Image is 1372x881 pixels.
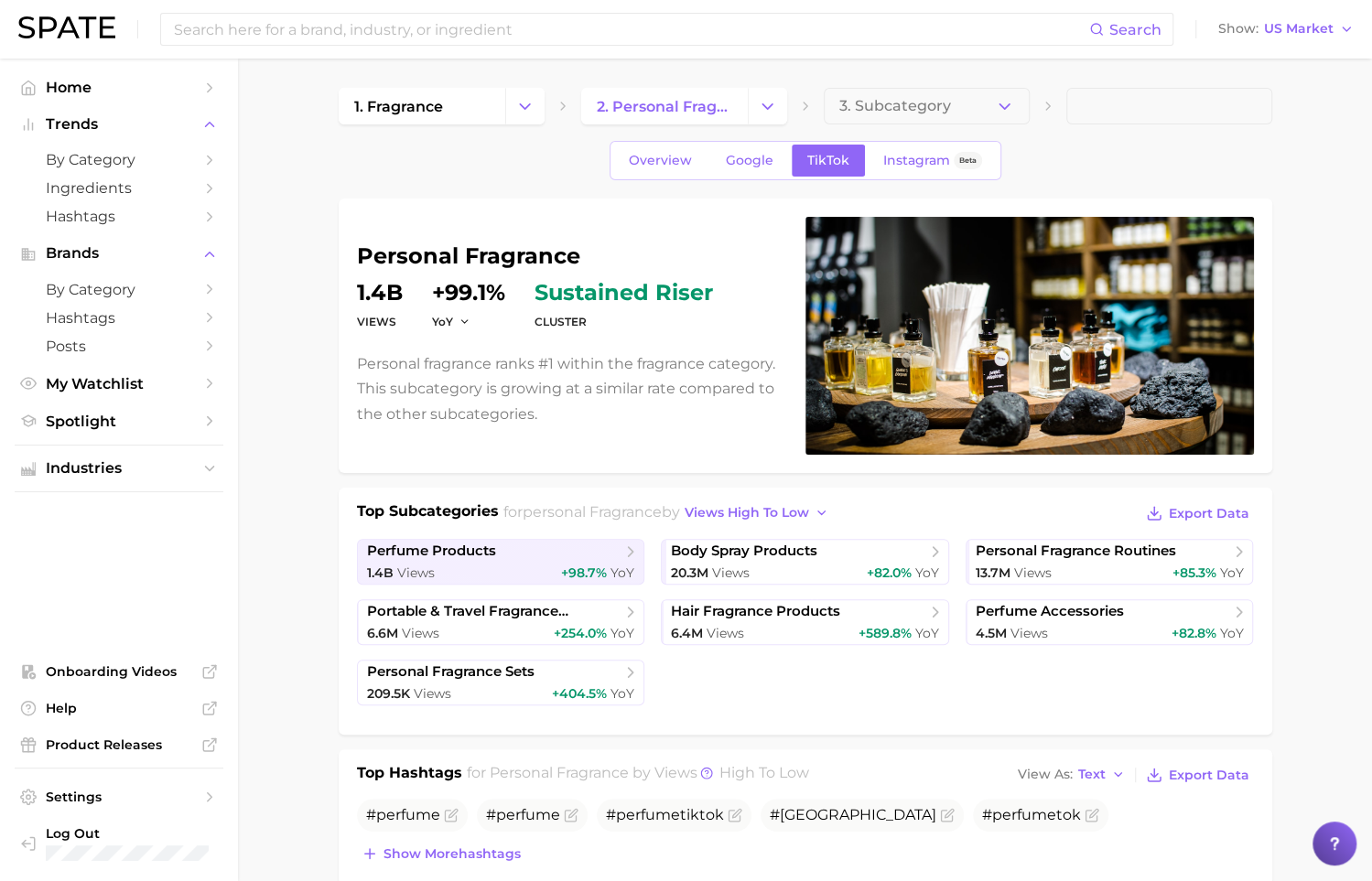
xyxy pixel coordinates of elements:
span: +404.5% [552,685,607,702]
dt: Views [357,311,403,333]
span: perfume products [367,543,496,560]
span: 13.7m [976,564,1010,581]
span: Google [726,153,773,168]
span: Views [1010,625,1048,641]
span: +254.0% [554,625,607,641]
span: 1.4b [367,564,394,581]
a: Overview [613,145,708,177]
img: SPATE [18,16,115,38]
span: Show [1218,24,1259,34]
span: portable & travel fragrance products [367,603,621,620]
span: Instagram [883,153,950,168]
span: 1. fragrance [354,98,443,115]
a: Product Releases [15,731,223,758]
button: YoY [432,314,471,329]
span: personal fragrance sets [367,663,535,681]
span: for by [503,503,834,521]
button: views high to low [680,500,834,525]
span: 2. personal fragrance [597,98,732,115]
span: Industries [46,460,192,477]
button: ShowUS Market [1214,17,1358,41]
span: hair fragrance products [671,603,840,620]
h1: personal fragrance [357,245,783,267]
button: Brands [15,240,223,267]
span: Views [414,685,451,702]
span: Posts [46,338,192,355]
span: Beta [959,153,977,168]
span: 4.5m [976,625,1007,641]
span: #perfumetiktok [606,806,724,823]
button: Flag as miscategorized or irrelevant [1085,808,1099,822]
span: Views [402,625,439,641]
span: personal fragrance [490,764,629,781]
a: Google [710,145,789,177]
span: Trends [46,116,192,133]
span: #perfume [486,806,560,823]
span: perfume accessories [976,603,1124,620]
h2: for by Views [467,762,809,788]
span: YoY [610,685,634,702]
span: 20.3m [671,564,708,581]
button: Flag as miscategorized or irrelevant [940,808,955,822]
span: Views [712,564,750,581]
span: View As [1018,769,1073,779]
span: Show more hashtags [384,846,521,862]
a: Hashtags [15,304,223,332]
button: Flag as miscategorized or irrelevant [728,808,742,822]
span: TikTok [807,153,849,168]
span: +85.3% [1172,564,1215,581]
span: personal fragrance [523,503,662,521]
a: personal fragrance routines13.7m Views+85.3% YoY [966,539,1254,585]
span: Home [46,79,192,96]
a: InstagramBeta [868,145,998,177]
span: Brands [46,245,192,262]
span: YoY [915,625,939,641]
button: Export Data [1141,500,1253,526]
a: personal fragrance sets209.5k Views+404.5% YoY [357,660,645,705]
dd: +99.1% [432,282,505,304]
span: YoY [432,314,453,329]
a: by Category [15,145,223,174]
button: View AsText [1013,763,1130,787]
dd: 1.4b [357,282,403,304]
a: portable & travel fragrance products6.6m Views+254.0% YoY [357,599,645,645]
span: YoY [610,625,634,641]
span: Product Releases [46,736,192,753]
a: 1. fragrance [339,88,505,124]
span: YoY [1219,564,1243,581]
button: Flag as miscategorized or irrelevant [564,808,578,822]
a: TikTok [792,145,865,177]
span: high to low [719,764,809,781]
a: body spray products20.3m Views+82.0% YoY [661,539,949,585]
span: by Category [46,151,192,168]
a: Settings [15,783,223,811]
span: Hashtags [46,208,192,225]
span: Views [1014,564,1052,581]
a: perfume products1.4b Views+98.7% YoY [357,539,645,585]
a: hair fragrance products6.4m Views+589.8% YoY [661,599,949,645]
p: Personal fragrance ranks #1 within the fragrance category. This subcategory is growing at a simil... [357,351,783,426]
a: Posts [15,332,223,360]
span: by Category [46,281,192,298]
span: Export Data [1169,506,1249,521]
button: Show morehashtags [357,841,525,866]
button: Trends [15,111,223,138]
a: Log out. Currently logged in with e-mail adam@spate.nyc. [15,820,223,866]
a: Home [15,73,223,102]
a: 2. personal fragrance [581,88,748,124]
span: views high to low [685,505,809,521]
button: Export Data [1141,762,1253,788]
span: Settings [46,789,192,805]
a: Ingredients [15,174,223,202]
span: Log Out [46,825,209,842]
span: Export Data [1169,768,1249,783]
span: YoY [915,564,939,581]
span: Overview [629,153,692,168]
a: My Watchlist [15,370,223,398]
span: 6.4m [671,625,703,641]
span: sustained riser [535,282,713,304]
span: My Watchlist [46,375,192,392]
button: 3. Subcategory [824,88,1030,124]
button: Change Category [505,88,545,124]
span: Text [1078,769,1106,779]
